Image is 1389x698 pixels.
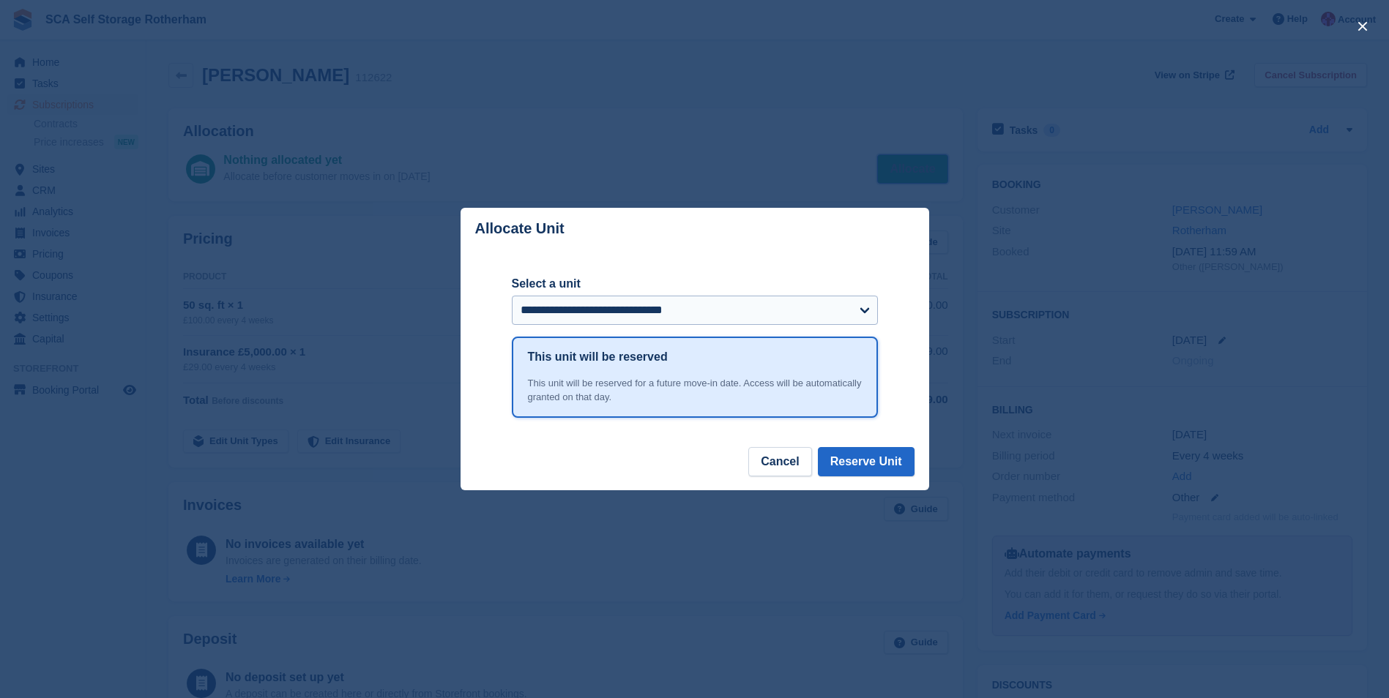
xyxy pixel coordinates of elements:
button: close [1351,15,1374,38]
button: Reserve Unit [818,447,915,476]
div: This unit will be reserved for a future move-in date. Access will be automatically granted on tha... [528,376,862,405]
h1: This unit will be reserved [528,348,668,366]
p: Allocate Unit [475,220,565,237]
button: Cancel [748,447,811,476]
label: Select a unit [512,275,878,293]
